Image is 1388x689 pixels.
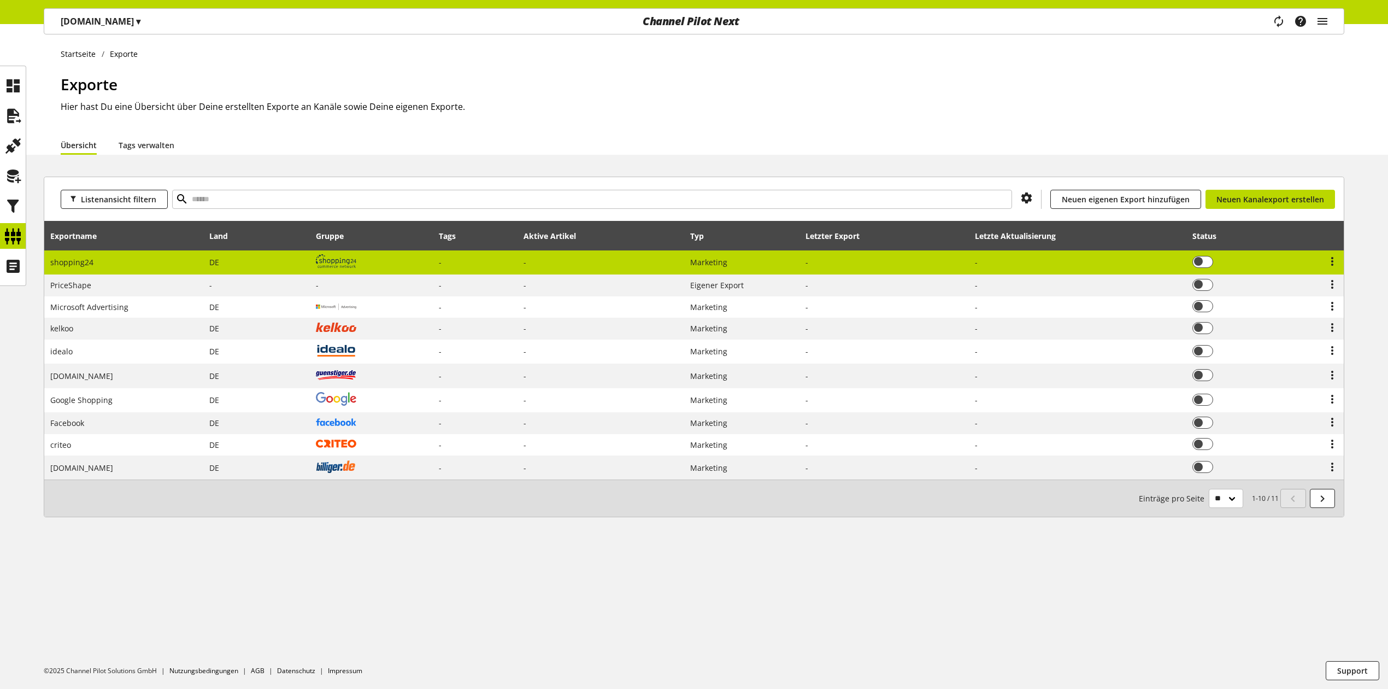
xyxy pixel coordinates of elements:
a: Startseite [61,48,102,60]
span: Marketing [690,418,727,428]
span: - [209,280,212,290]
span: - [524,280,526,290]
span: Exporte [61,74,117,95]
span: - [439,440,442,450]
span: Deutschland [209,395,219,405]
a: Neuen Kanalexport erstellen [1205,190,1335,209]
img: kelkoo [316,323,356,332]
button: Listenansicht filtern [61,190,168,209]
a: Tags verwalten [119,139,174,151]
a: Neuen eigenen Export hinzufügen [1050,190,1201,209]
a: Übersicht [61,139,97,151]
span: Deutschland [209,440,219,450]
span: Google Shopping [50,395,113,405]
span: Facebook [50,418,84,428]
img: google [316,392,356,405]
span: - [524,302,526,312]
a: AGB [251,666,264,675]
img: billiger.de [316,460,356,474]
div: Status [1192,230,1227,242]
span: Marketing [690,346,727,357]
span: Microsoft Advertising [50,302,128,312]
span: - [524,257,526,267]
span: Support [1337,665,1368,676]
span: Deutschland [209,257,219,267]
span: Deutschland [209,463,219,473]
img: facebook [316,418,356,427]
span: Deutschland [209,323,219,334]
li: ©2025 Channel Pilot Solutions GmbH [44,666,169,676]
span: Deutschland [209,302,219,312]
span: - [524,323,526,334]
span: kelkoo [50,323,73,334]
span: Deutschland [209,418,219,428]
a: Datenschutz [277,666,315,675]
span: criteo [50,440,71,450]
span: - [439,323,442,334]
span: Marketing [690,395,727,405]
div: Land [209,230,239,242]
img: criteo [316,440,356,448]
span: Marketing [690,440,727,450]
div: Aktive Artikel [524,230,587,242]
img: guenstiger.de [316,368,356,382]
div: Typ [690,230,715,242]
span: PriceShape [50,280,91,290]
span: Marketing [690,463,727,473]
div: Gruppe [316,230,355,242]
span: Marketing [690,257,727,267]
div: Letzte Aktualisierung [975,230,1067,242]
span: Deutschland [209,371,219,381]
button: Support [1326,661,1379,680]
img: microsoft_advertising [316,303,356,310]
img: shopping24 [316,254,356,268]
div: Tags [439,230,456,242]
span: - [439,257,442,267]
span: - [439,418,442,428]
span: - [439,371,442,381]
span: - [439,280,442,290]
span: Eigener Export [690,280,744,290]
span: Neuen Kanalexport erstellen [1216,194,1324,205]
span: - [524,371,526,381]
span: - [439,346,442,357]
div: Exportname [50,230,108,242]
a: Impressum [328,666,362,675]
div: Letzter Export [805,230,871,242]
span: - [439,302,442,312]
small: 1-10 / 11 [1139,489,1279,508]
span: shopping24 [50,257,93,267]
span: Marketing [690,371,727,381]
span: Deutschland [209,346,219,357]
span: - [439,395,442,405]
span: Marketing [690,302,727,312]
span: Neuen eigenen Export hinzufügen [1062,194,1190,205]
span: - [524,440,526,450]
nav: main navigation [44,8,1344,34]
span: Marketing [690,323,727,334]
span: - [524,395,526,405]
span: - [439,463,442,473]
span: - [524,463,526,473]
span: [DOMAIN_NAME] [50,371,113,381]
span: - [524,418,526,428]
span: - [524,346,526,357]
h2: Hier hast Du eine Übersicht über Deine erstellten Exporte an Kanäle sowie Deine eigenen Exporte. [61,100,1344,113]
span: idealo [50,346,73,357]
span: Einträge pro Seite [1139,493,1209,504]
span: Listenansicht filtern [81,194,156,205]
p: [DOMAIN_NAME] [61,15,140,28]
span: [DOMAIN_NAME] [50,463,113,473]
span: ▾ [136,15,140,27]
a: Nutzungsbedingungen [169,666,238,675]
img: idealo [316,343,356,357]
